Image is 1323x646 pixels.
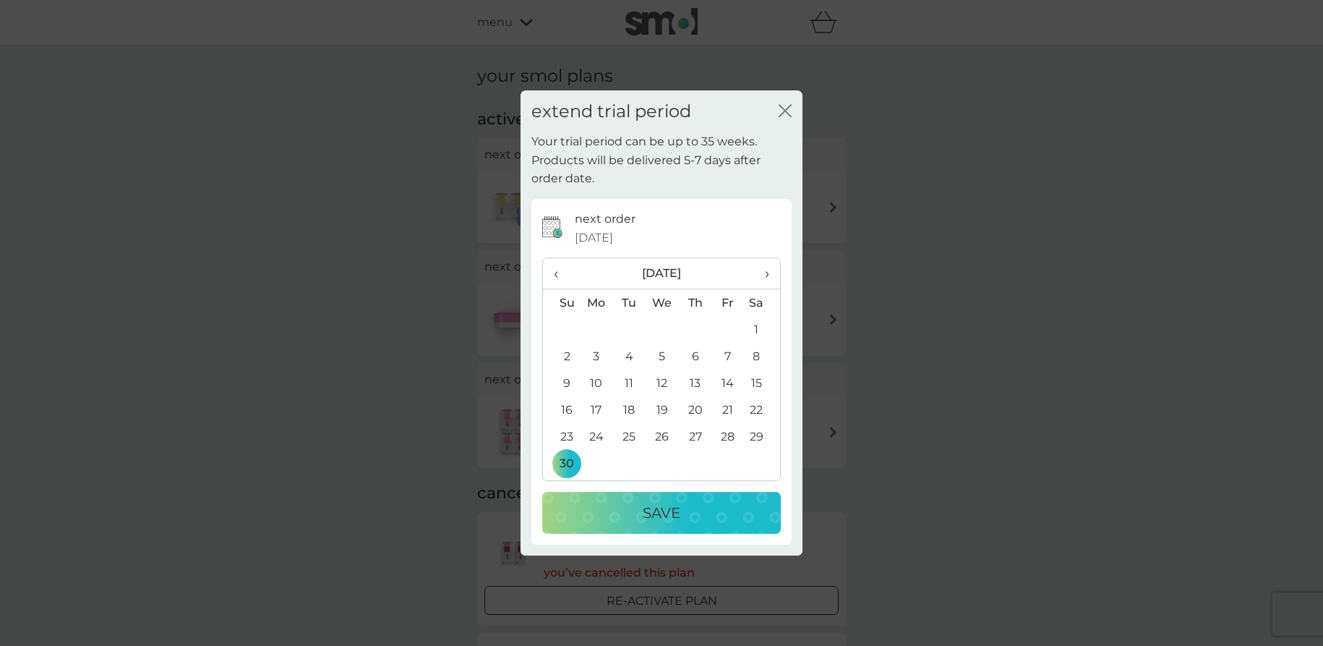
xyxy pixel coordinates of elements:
[646,423,679,450] td: 26
[711,423,744,450] td: 28
[679,289,711,317] th: Th
[679,423,711,450] td: 27
[646,343,679,370] td: 5
[679,343,711,370] td: 6
[744,343,780,370] td: 8
[531,101,691,122] h2: extend trial period
[679,396,711,423] td: 20
[711,343,744,370] td: 7
[646,370,679,396] td: 12
[580,258,744,289] th: [DATE]
[646,396,679,423] td: 19
[613,343,646,370] td: 4
[554,258,569,289] span: ‹
[711,396,744,423] td: 21
[575,210,635,229] p: next order
[755,258,769,289] span: ›
[580,343,613,370] td: 3
[613,370,646,396] td: 11
[580,289,613,317] th: Mo
[543,370,580,396] td: 9
[543,450,580,477] td: 30
[531,132,792,188] p: Your trial period can be up to 35 weeks. Products will be delivered 5-7 days after order date.
[744,423,780,450] td: 29
[542,492,781,534] button: Save
[543,396,580,423] td: 16
[613,423,646,450] td: 25
[744,396,780,423] td: 22
[580,396,613,423] td: 17
[711,289,744,317] th: Fr
[646,289,679,317] th: We
[575,229,613,247] span: [DATE]
[580,423,613,450] td: 24
[744,289,780,317] th: Sa
[744,316,780,343] td: 1
[744,370,780,396] td: 15
[779,104,792,119] button: close
[679,370,711,396] td: 13
[543,343,580,370] td: 2
[613,396,646,423] td: 18
[543,423,580,450] td: 23
[643,501,680,524] p: Save
[580,370,613,396] td: 10
[613,289,646,317] th: Tu
[543,289,580,317] th: Su
[711,370,744,396] td: 14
